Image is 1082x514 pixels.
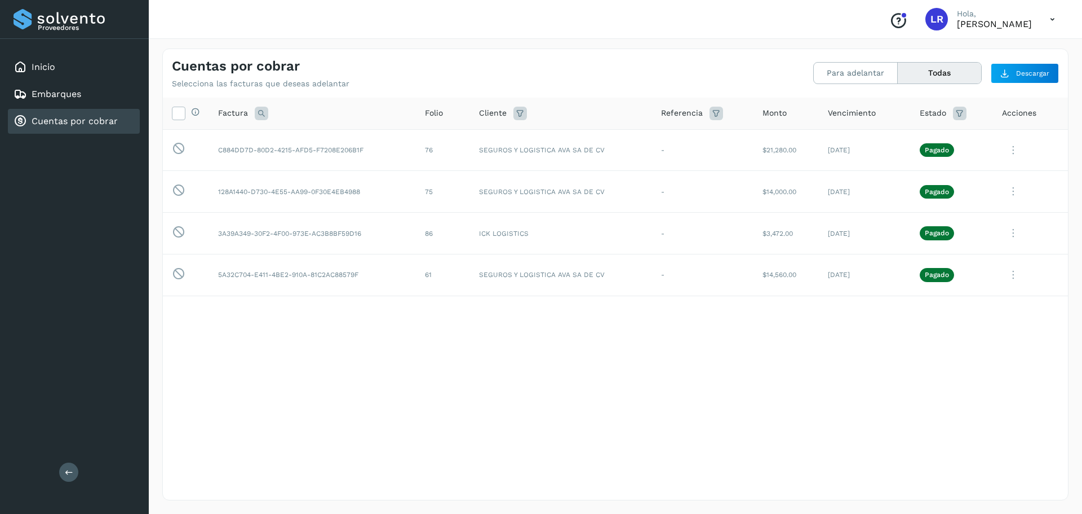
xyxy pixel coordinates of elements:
[652,171,753,213] td: -
[925,146,949,154] p: Pagado
[32,89,81,99] a: Embarques
[652,254,753,296] td: -
[1002,107,1036,119] span: Acciones
[479,107,507,119] span: Cliente
[925,229,949,237] p: Pagado
[470,213,652,254] td: ICK LOGISTICS
[209,171,416,213] td: 128A1440-D730-4E55-AA99-0F30E4EB4988
[814,63,898,84] button: Para adelantar
[32,61,55,72] a: Inicio
[819,213,911,254] td: [DATE]
[425,107,443,119] span: Folio
[38,24,135,32] p: Proveedores
[470,171,652,213] td: SEGUROS Y LOGISTICA AVA SA DE CV
[416,171,470,213] td: 75
[957,9,1032,19] p: Hola,
[8,55,140,80] div: Inicio
[652,213,753,254] td: -
[819,129,911,171] td: [DATE]
[920,107,946,119] span: Estado
[753,129,819,171] td: $21,280.00
[828,107,876,119] span: Vencimiento
[218,107,248,119] span: Factura
[209,254,416,296] td: 5A32C704-E411-4BE2-910A-81C2AC88579F
[209,129,416,171] td: C884DD7D-80D2-4215-AFD5-F7208E206B1F
[819,171,911,213] td: [DATE]
[991,63,1059,84] button: Descargar
[416,129,470,171] td: 76
[172,58,300,74] h4: Cuentas por cobrar
[652,129,753,171] td: -
[762,107,787,119] span: Monto
[416,254,470,296] td: 61
[470,254,652,296] td: SEGUROS Y LOGISTICA AVA SA DE CV
[209,213,416,254] td: 3A39A349-30F2-4F00-973E-AC3B8BF59D16
[172,79,349,89] p: Selecciona las facturas que deseas adelantar
[1016,68,1049,78] span: Descargar
[753,171,819,213] td: $14,000.00
[925,188,949,196] p: Pagado
[819,254,911,296] td: [DATE]
[32,116,118,126] a: Cuentas por cobrar
[661,107,703,119] span: Referencia
[898,63,981,84] button: Todas
[8,82,140,107] div: Embarques
[925,271,949,279] p: Pagado
[753,213,819,254] td: $3,472.00
[470,129,652,171] td: SEGUROS Y LOGISTICA AVA SA DE CV
[416,213,470,254] td: 86
[753,254,819,296] td: $14,560.00
[957,19,1032,29] p: LIZBETH REYES SANTILLAN
[8,109,140,134] div: Cuentas por cobrar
